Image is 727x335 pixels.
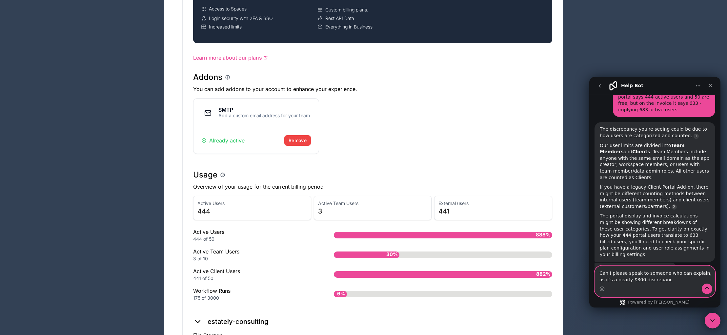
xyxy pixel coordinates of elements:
[209,24,242,30] span: Increased limits
[193,287,313,301] div: Workflow Runs
[325,7,368,13] span: Custom billing plans.
[325,15,354,22] span: Rest API Data
[318,200,428,207] span: Active Team Users
[197,200,307,207] span: Active Users
[193,248,313,262] div: Active Team Users
[218,112,310,119] div: Add a custom email address for your team
[325,24,373,30] span: Everything in Business
[438,207,548,216] span: 441
[193,236,313,242] div: 444 of 50
[385,249,399,260] span: 30%
[535,269,552,280] span: 882%
[193,72,222,83] h1: Addons
[335,288,347,299] span: 6%
[318,207,428,216] span: 3
[218,107,310,112] div: SMTP
[193,267,313,282] div: Active Client Users
[705,313,720,328] iframe: Intercom live chat
[209,15,273,22] span: Login security with 2FA & SSO
[193,54,262,62] span: Learn more about our plans
[193,54,552,62] a: Learn more about our plans
[284,135,311,146] button: Remove
[589,77,720,307] iframe: Intercom live chat
[193,255,313,262] div: 3 of 10
[193,85,552,93] p: You can add addons to your account to enhance your experience.
[193,183,552,191] p: Overview of your usage for the current billing period
[201,137,245,144] p: Already active
[438,200,548,207] span: External users
[193,275,313,282] div: 441 of 50
[209,6,247,12] span: Access to Spaces
[534,230,552,240] span: 888%
[193,295,313,301] div: 175 of 3000
[193,170,217,180] h1: Usage
[208,317,268,326] h2: estately-consulting
[197,207,307,216] span: 444
[193,228,313,242] div: Active Users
